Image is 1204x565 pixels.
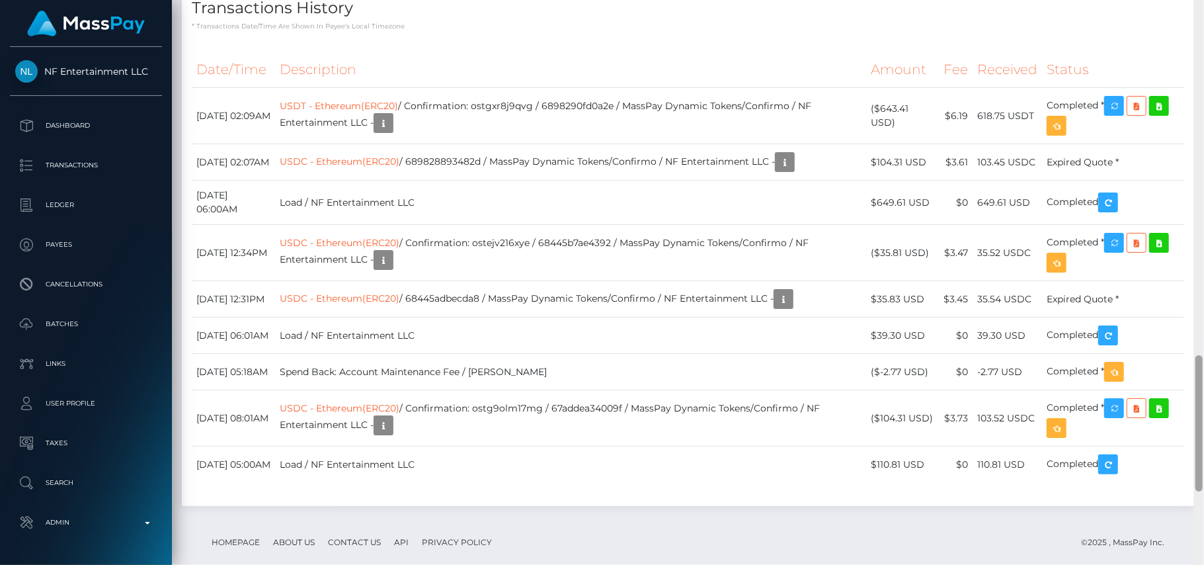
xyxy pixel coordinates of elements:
[15,116,157,136] p: Dashboard
[192,21,1184,31] p: * Transactions date/time are shown in payee's local timezone
[15,314,157,334] p: Batches
[866,318,939,354] td: $39.30 USD
[192,225,275,281] td: [DATE] 12:34PM
[10,268,162,301] a: Cancellations
[939,281,973,318] td: $3.45
[973,52,1042,88] th: Received
[192,390,275,447] td: [DATE] 08:01AM
[275,144,866,181] td: / 689828893482d / MassPay Dynamic Tokens/Confirmo / NF Entertainment LLC -
[15,354,157,374] p: Links
[15,394,157,413] p: User Profile
[10,228,162,261] a: Payees
[10,308,162,341] a: Batches
[973,281,1042,318] td: 35.54 USDC
[973,88,1042,144] td: 618.75 USDT
[15,155,157,175] p: Transactions
[280,237,399,249] a: USDC - Ethereum(ERC20)
[275,225,866,281] td: / Confirmation: ostejv216xye / 68445b7ae4392 / MassPay Dynamic Tokens/Confirmo / NF Entertainment...
[10,149,162,182] a: Transactions
[866,88,939,144] td: ($643.41 USD)
[973,225,1042,281] td: 35.52 USDC
[275,281,866,318] td: / 68445adbecda8 / MassPay Dynamic Tokens/Confirmo / NF Entertainment LLC -
[1042,225,1184,281] td: Completed *
[27,11,145,36] img: MassPay Logo
[1042,354,1184,390] td: Completed *
[268,532,320,552] a: About Us
[192,181,275,225] td: [DATE] 06:00AM
[389,532,414,552] a: API
[973,447,1042,483] td: 110.81 USD
[10,347,162,380] a: Links
[939,390,973,447] td: $3.73
[206,532,265,552] a: Homepage
[866,225,939,281] td: ($35.81 USD)
[973,318,1042,354] td: 39.30 USD
[15,275,157,294] p: Cancellations
[192,88,275,144] td: [DATE] 02:09AM
[1042,144,1184,181] td: Expired Quote *
[1042,390,1184,447] td: Completed *
[10,109,162,142] a: Dashboard
[939,318,973,354] td: $0
[280,292,399,304] a: USDC - Ethereum(ERC20)
[10,65,162,77] span: NF Entertainment LLC
[275,390,866,447] td: / Confirmation: ostg9olm17mg / 67addea34009f / MassPay Dynamic Tokens/Confirmo / NF Entertainment...
[15,195,157,215] p: Ledger
[866,181,939,225] td: $649.61 USD
[280,155,399,167] a: USDC - Ethereum(ERC20)
[275,181,866,225] td: Load / NF Entertainment LLC
[192,447,275,483] td: [DATE] 05:00AM
[275,318,866,354] td: Load / NF Entertainment LLC
[939,225,973,281] td: $3.47
[973,354,1042,390] td: -2.77 USD
[1042,52,1184,88] th: Status
[939,52,973,88] th: Fee
[15,473,157,493] p: Search
[192,144,275,181] td: [DATE] 02:07AM
[1042,318,1184,354] td: Completed
[1042,88,1184,144] td: Completed *
[280,100,398,112] a: USDT - Ethereum(ERC20)
[192,354,275,390] td: [DATE] 05:18AM
[280,402,399,414] a: USDC - Ethereum(ERC20)
[10,189,162,222] a: Ledger
[275,52,866,88] th: Description
[939,447,973,483] td: $0
[15,513,157,533] p: Admin
[1042,181,1184,225] td: Completed
[939,181,973,225] td: $0
[866,144,939,181] td: $104.31 USD
[939,144,973,181] td: $3.61
[10,387,162,420] a: User Profile
[192,318,275,354] td: [DATE] 06:01AM
[973,144,1042,181] td: 103.45 USDC
[275,354,866,390] td: Spend Back: Account Maintenance Fee / [PERSON_NAME]
[866,52,939,88] th: Amount
[866,354,939,390] td: ($-2.77 USD)
[1081,535,1174,550] div: © 2025 , MassPay Inc.
[15,235,157,255] p: Payees
[866,390,939,447] td: ($104.31 USD)
[417,532,497,552] a: Privacy Policy
[275,88,866,144] td: / Confirmation: ostgxr8j9qvg / 6898290fd0a2e / MassPay Dynamic Tokens/Confirmo / NF Entertainment...
[973,390,1042,447] td: 103.52 USDC
[866,281,939,318] td: $35.83 USD
[1042,447,1184,483] td: Completed
[192,281,275,318] td: [DATE] 12:31PM
[15,60,38,83] img: NF Entertainment LLC
[866,447,939,483] td: $110.81 USD
[939,88,973,144] td: $6.19
[15,433,157,453] p: Taxes
[10,466,162,500] a: Search
[323,532,386,552] a: Contact Us
[275,447,866,483] td: Load / NF Entertainment LLC
[10,427,162,460] a: Taxes
[192,52,275,88] th: Date/Time
[1042,281,1184,318] td: Expired Quote *
[10,506,162,539] a: Admin
[973,181,1042,225] td: 649.61 USD
[939,354,973,390] td: $0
